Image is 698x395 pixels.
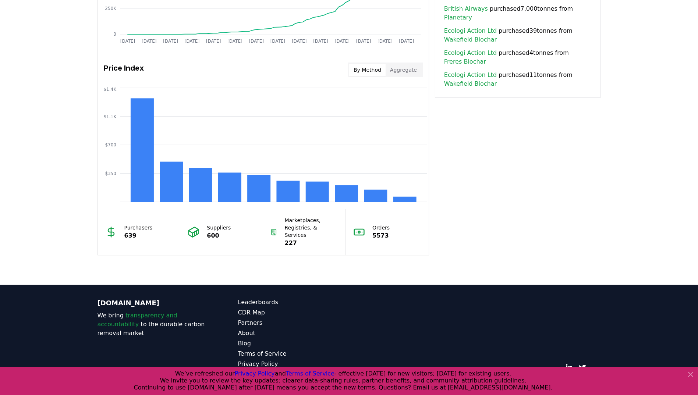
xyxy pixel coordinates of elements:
tspan: [DATE] [206,39,221,44]
a: Ecologi Action Ltd [444,26,497,35]
tspan: 0 [113,32,116,37]
tspan: 250K [105,6,117,11]
p: 5573 [372,231,390,240]
a: Wakefield Biochar [444,79,497,88]
p: 227 [285,239,339,248]
span: purchased 11 tonnes from [444,71,592,88]
span: purchased 39 tonnes from [444,26,592,44]
tspan: [DATE] [378,39,393,44]
p: Orders [372,224,390,231]
tspan: [DATE] [227,39,242,44]
a: Blog [238,339,349,348]
a: Leaderboards [238,298,349,307]
tspan: [DATE] [334,39,350,44]
button: Aggregate [386,64,421,76]
a: Planetary [444,13,472,22]
button: By Method [349,64,386,76]
a: Ecologi Action Ltd [444,71,497,79]
tspan: [DATE] [399,39,414,44]
tspan: $1.1K [103,114,117,119]
p: Purchasers [124,224,153,231]
a: LinkedIn [566,364,573,371]
p: 639 [124,231,153,240]
a: Terms of Service [238,349,349,358]
span: purchased 4 tonnes from [444,49,592,66]
tspan: [DATE] [291,39,307,44]
p: 600 [207,231,231,240]
a: Twitter [579,364,586,371]
tspan: [DATE] [270,39,285,44]
a: Partners [238,319,349,327]
tspan: $1.4K [103,87,117,92]
tspan: [DATE] [120,39,135,44]
tspan: $700 [105,142,116,147]
tspan: [DATE] [249,39,264,44]
a: Privacy Policy [238,360,349,369]
h3: Price Index [104,63,144,77]
tspan: [DATE] [184,39,199,44]
a: Wakefield Biochar [444,35,497,44]
span: transparency and accountability [98,312,177,328]
a: CDR Map [238,308,349,317]
span: purchased 7,000 tonnes from [444,4,592,22]
p: Marketplaces, Registries, & Services [285,217,339,239]
tspan: [DATE] [356,39,371,44]
a: Ecologi Action Ltd [444,49,497,57]
tspan: [DATE] [313,39,328,44]
p: We bring to the durable carbon removal market [98,311,209,338]
tspan: [DATE] [141,39,156,44]
p: Suppliers [207,224,231,231]
a: About [238,329,349,338]
p: [DOMAIN_NAME] [98,298,209,308]
a: Freres Biochar [444,57,486,66]
tspan: [DATE] [163,39,178,44]
tspan: $350 [105,171,116,176]
a: British Airways [444,4,488,13]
